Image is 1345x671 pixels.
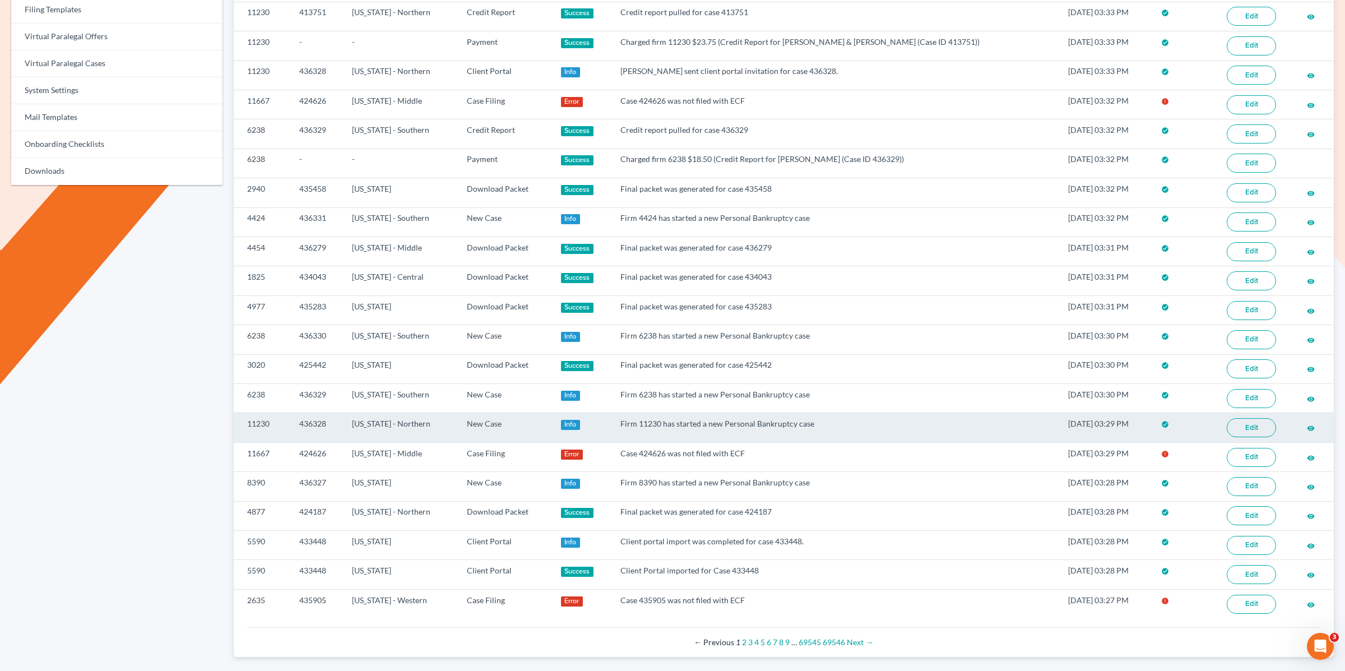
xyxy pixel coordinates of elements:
td: 433448 [290,531,344,560]
td: [DATE] 03:32 PM [1059,207,1152,237]
td: Credit Report [458,2,552,31]
a: Page 6 [767,637,771,647]
a: Page 7 [773,637,777,647]
td: 425442 [290,354,344,383]
td: New Case [458,413,552,442]
td: New Case [458,325,552,354]
td: [DATE] 03:28 PM [1059,501,1152,530]
span: Previous page [694,637,734,647]
div: Success [561,185,593,195]
td: [US_STATE] [343,560,457,589]
div: Info [561,214,580,224]
i: visibility [1307,336,1315,344]
a: Edit [1227,506,1276,525]
a: Edit [1227,36,1276,55]
td: 3020 [234,354,290,383]
i: check_circle [1161,362,1169,369]
td: 6238 [234,119,290,149]
i: visibility [1307,101,1315,109]
a: Page 8 [779,637,783,647]
td: [US_STATE] - Middle [343,237,457,266]
i: visibility [1307,571,1315,579]
td: [DATE] 03:27 PM [1059,589,1152,618]
i: visibility [1307,219,1315,226]
em: Page 1 [736,637,740,647]
td: Case Filing [458,90,552,119]
i: check_circle [1161,420,1169,428]
i: check_circle [1161,156,1169,164]
td: [US_STATE] - Western [343,589,457,618]
td: 436328 [290,61,344,90]
td: Firm 8390 has started a new Personal Bankruptcy case [611,472,1059,501]
td: Final packet was generated for case 434043 [611,266,1059,295]
td: 424187 [290,501,344,530]
i: error [1161,98,1169,105]
a: Page 69545 [799,637,821,647]
td: [US_STATE] [343,295,457,325]
td: - [343,149,457,178]
a: Edit [1227,271,1276,290]
i: check_circle [1161,68,1169,76]
td: 2940 [234,178,290,207]
div: Error [561,596,583,607]
i: visibility [1307,248,1315,256]
td: [DATE] 03:30 PM [1059,325,1152,354]
td: [DATE] 03:29 PM [1059,413,1152,442]
td: Final packet was generated for case 435458 [611,178,1059,207]
div: Info [561,67,580,77]
a: Edit [1227,330,1276,349]
td: 433448 [290,560,344,589]
td: Final packet was generated for case 425442 [611,354,1059,383]
a: visibility [1307,482,1315,491]
i: visibility [1307,601,1315,609]
a: Virtual Paralegal Offers [11,24,222,50]
div: Info [561,332,580,342]
div: Info [561,538,580,548]
td: Case 424626 was not filed with ECF [611,442,1059,471]
a: visibility [1307,511,1315,520]
a: visibility [1307,247,1315,256]
i: visibility [1307,72,1315,80]
a: Edit [1227,301,1276,320]
td: Download Packet [458,295,552,325]
td: [DATE] 03:33 PM [1059,61,1152,90]
i: check_circle [1161,274,1169,281]
i: error [1161,597,1169,605]
a: Edit [1227,418,1276,437]
a: Edit [1227,242,1276,261]
a: Onboarding Checklists [11,131,222,158]
td: [US_STATE] - Northern [343,413,457,442]
td: - [290,31,344,61]
td: Download Packet [458,501,552,530]
a: visibility [1307,335,1315,344]
td: Client Portal imported for Case 433448 [611,560,1059,589]
a: System Settings [11,77,222,104]
a: Edit [1227,359,1276,378]
a: Edit [1227,536,1276,555]
td: [DATE] 03:28 PM [1059,531,1152,560]
td: 436279 [290,237,344,266]
a: Page 9 [785,637,790,647]
td: [DATE] 03:29 PM [1059,442,1152,471]
td: Download Packet [458,354,552,383]
td: 11230 [234,31,290,61]
td: Download Packet [458,237,552,266]
a: Mail Templates [11,104,222,131]
i: check_circle [1161,9,1169,17]
a: Next page [847,637,873,647]
td: [US_STATE] - Northern [343,61,457,90]
td: [DATE] 03:31 PM [1059,295,1152,325]
td: Final packet was generated for case 435283 [611,295,1059,325]
td: Final packet was generated for case 424187 [611,501,1059,530]
td: Client Portal [458,61,552,90]
td: [DATE] 03:30 PM [1059,384,1152,413]
td: [US_STATE] - Northern [343,501,457,530]
i: check_circle [1161,567,1169,575]
i: visibility [1307,307,1315,315]
td: 2635 [234,589,290,618]
td: 5590 [234,531,290,560]
a: visibility [1307,217,1315,226]
a: visibility [1307,100,1315,109]
td: Case Filing [458,442,552,471]
i: visibility [1307,454,1315,462]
